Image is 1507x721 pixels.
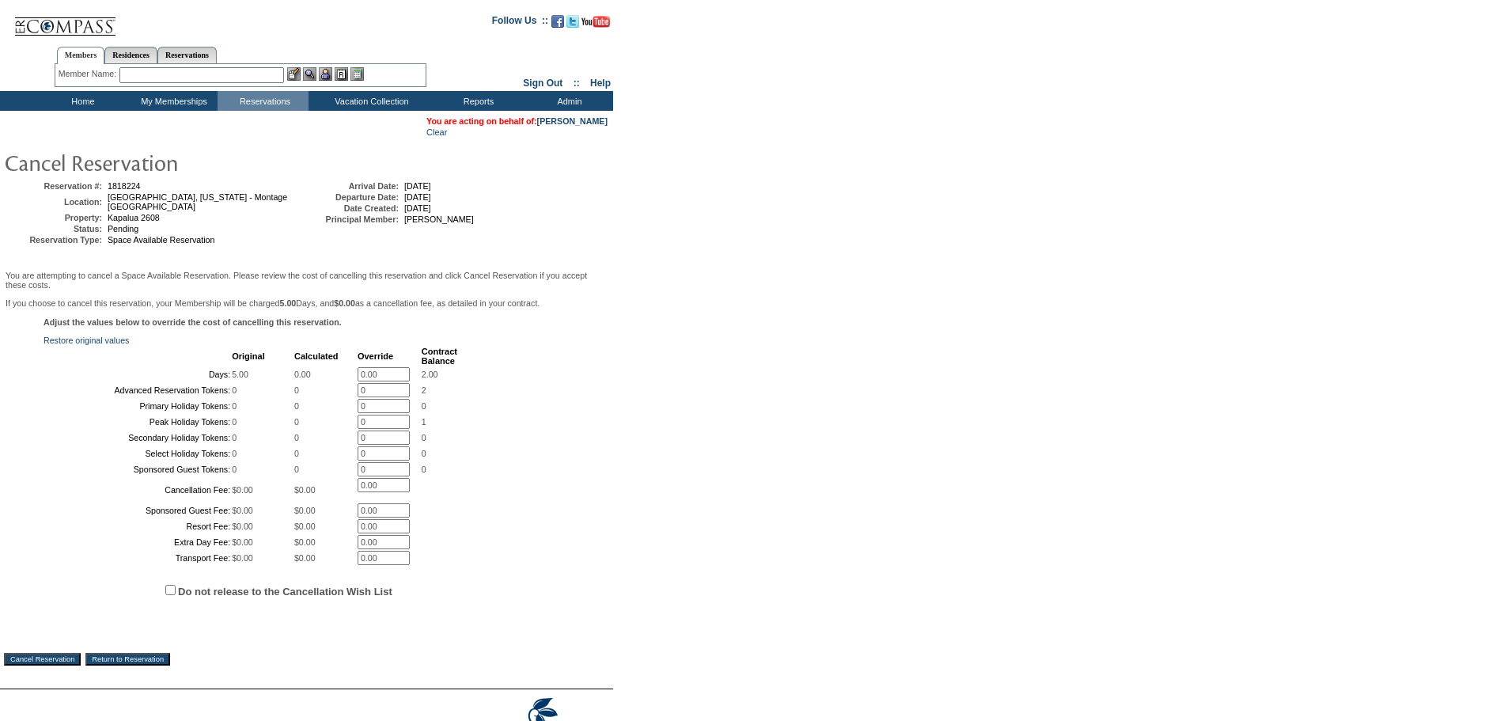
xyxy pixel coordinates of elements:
[492,13,548,32] td: Follow Us ::
[6,271,608,290] p: You are attempting to cancel a Space Available Reservation. Please review the cost of cancelling ...
[404,181,431,191] span: [DATE]
[294,433,299,442] span: 0
[309,91,431,111] td: Vacation Collection
[7,192,102,211] td: Location:
[294,465,299,474] span: 0
[422,370,438,379] span: 2.00
[44,317,342,327] b: Adjust the values below to override the cost of cancelling this reservation.
[45,446,230,461] td: Select Holiday Tokens:
[232,506,253,515] span: $0.00
[422,417,426,427] span: 1
[232,370,248,379] span: 5.00
[404,214,474,224] span: [PERSON_NAME]
[422,433,426,442] span: 0
[59,67,119,81] div: Member Name:
[232,449,237,458] span: 0
[294,537,316,547] span: $0.00
[335,67,348,81] img: Reservations
[304,181,399,191] td: Arrival Date:
[7,235,102,245] td: Reservation Type:
[7,224,102,233] td: Status:
[537,116,608,126] a: [PERSON_NAME]
[45,462,230,476] td: Sponsored Guest Tokens:
[522,91,613,111] td: Admin
[45,503,230,518] td: Sponsored Guest Fee:
[218,91,309,111] td: Reservations
[431,91,522,111] td: Reports
[404,203,431,213] span: [DATE]
[44,336,129,345] a: Restore original values
[45,383,230,397] td: Advanced Reservation Tokens:
[232,417,237,427] span: 0
[551,15,564,28] img: Become our fan on Facebook
[232,351,265,361] b: Original
[294,385,299,395] span: 0
[6,298,608,308] p: If you choose to cancel this reservation, your Membership will be charged Days, and as a cancella...
[45,551,230,565] td: Transport Fee:
[4,653,81,666] input: Cancel Reservation
[294,417,299,427] span: 0
[45,519,230,533] td: Resort Fee:
[280,298,297,308] b: 5.00
[422,401,426,411] span: 0
[108,181,141,191] span: 1818224
[422,385,426,395] span: 2
[7,213,102,222] td: Property:
[566,15,579,28] img: Follow us on Twitter
[232,522,253,531] span: $0.00
[7,181,102,191] td: Reservation #:
[232,433,237,442] span: 0
[350,67,364,81] img: b_calculator.gif
[232,385,237,395] span: 0
[45,367,230,381] td: Days:
[426,116,608,126] span: You are acting on behalf of:
[422,347,457,366] b: Contract Balance
[294,401,299,411] span: 0
[294,370,311,379] span: 0.00
[45,399,230,413] td: Primary Holiday Tokens:
[304,214,399,224] td: Principal Member:
[57,47,105,64] a: Members
[232,401,237,411] span: 0
[590,78,611,89] a: Help
[294,506,316,515] span: $0.00
[404,192,431,202] span: [DATE]
[574,78,580,89] span: ::
[4,146,320,178] img: pgTtlCancelRes.gif
[551,20,564,29] a: Become our fan on Facebook
[45,431,230,445] td: Secondary Holiday Tokens:
[304,203,399,213] td: Date Created:
[566,20,579,29] a: Follow us on Twitter
[104,47,157,63] a: Residences
[13,4,116,36] img: Compass Home
[303,67,316,81] img: View
[36,91,127,111] td: Home
[319,67,332,81] img: Impersonate
[358,351,393,361] b: Override
[178,586,392,598] label: Do not release to the Cancellation Wish List
[581,16,610,28] img: Subscribe to our YouTube Channel
[45,478,230,502] td: Cancellation Fee:
[287,67,301,81] img: b_edit.gif
[422,449,426,458] span: 0
[426,127,447,137] a: Clear
[304,192,399,202] td: Departure Date:
[294,522,316,531] span: $0.00
[334,298,355,308] b: $0.00
[45,415,230,429] td: Peak Holiday Tokens:
[108,235,214,245] span: Space Available Reservation
[232,465,237,474] span: 0
[294,553,316,563] span: $0.00
[108,192,287,211] span: [GEOGRAPHIC_DATA], [US_STATE] - Montage [GEOGRAPHIC_DATA]
[581,20,610,29] a: Subscribe to our YouTube Channel
[108,224,138,233] span: Pending
[85,653,170,666] input: Return to Reservation
[127,91,218,111] td: My Memberships
[45,535,230,549] td: Extra Day Fee:
[294,351,339,361] b: Calculated
[232,553,253,563] span: $0.00
[523,78,562,89] a: Sign Out
[294,449,299,458] span: 0
[232,537,253,547] span: $0.00
[157,47,217,63] a: Reservations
